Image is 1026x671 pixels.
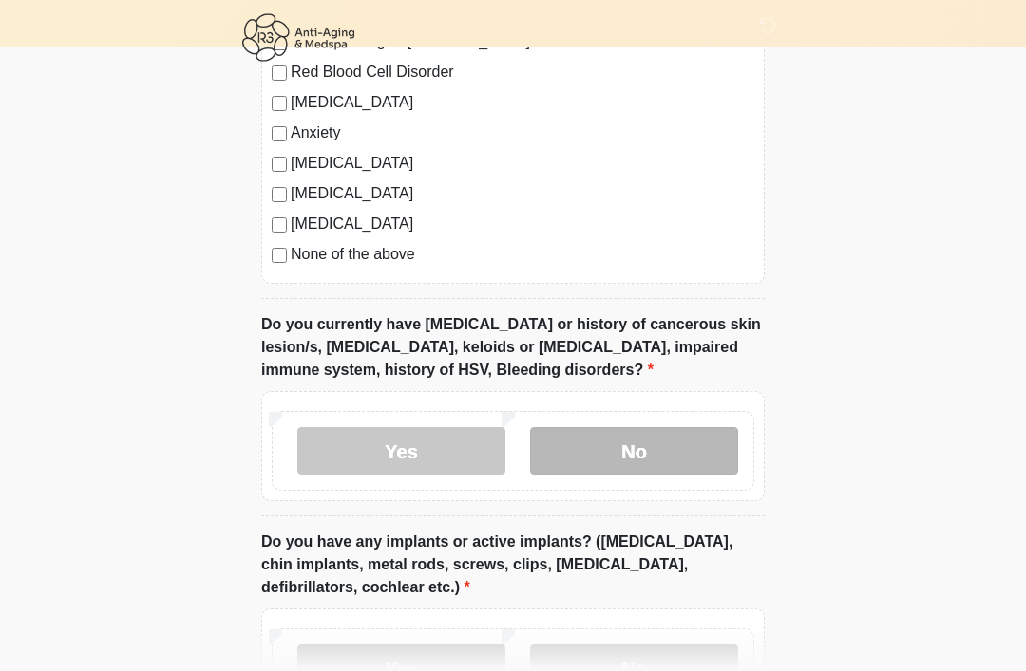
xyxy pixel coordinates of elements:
label: None of the above [291,244,754,267]
label: No [530,428,738,475]
input: None of the above [272,249,287,264]
input: [MEDICAL_DATA] [272,188,287,203]
input: [MEDICAL_DATA] [272,218,287,233]
input: [MEDICAL_DATA] [272,97,287,112]
input: [MEDICAL_DATA] [272,158,287,173]
label: Do you have any implants or active implants? ([MEDICAL_DATA], chin implants, metal rods, screws, ... [261,531,765,600]
img: R3 Anti Aging & Medspa Scottsdale Logo [242,14,354,62]
label: Do you currently have [MEDICAL_DATA] or history of cancerous skin lesion/s, [MEDICAL_DATA], keloi... [261,314,765,382]
label: Anxiety [291,122,754,145]
label: [MEDICAL_DATA] [291,183,754,206]
label: [MEDICAL_DATA] [291,214,754,236]
label: Yes [297,428,505,475]
label: [MEDICAL_DATA] [291,153,754,176]
label: [MEDICAL_DATA] [291,92,754,115]
input: Anxiety [272,127,287,142]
